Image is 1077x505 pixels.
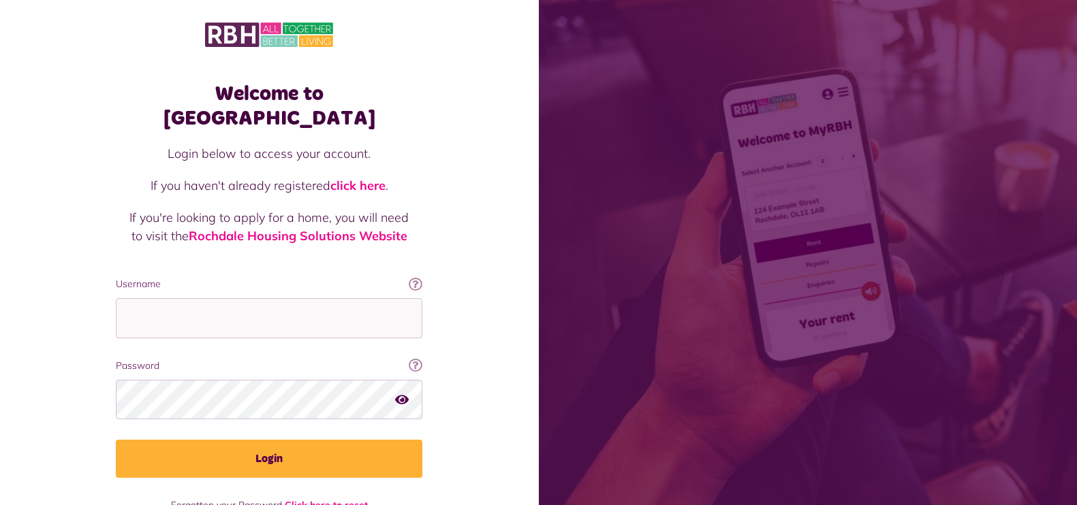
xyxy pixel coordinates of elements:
[116,359,422,373] label: Password
[330,178,386,193] a: click here
[129,176,409,195] p: If you haven't already registered .
[129,208,409,245] p: If you're looking to apply for a home, you will need to visit the
[116,440,422,478] button: Login
[116,82,422,131] h1: Welcome to [GEOGRAPHIC_DATA]
[116,277,422,291] label: Username
[205,20,333,49] img: MyRBH
[189,228,407,244] a: Rochdale Housing Solutions Website
[129,144,409,163] p: Login below to access your account.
